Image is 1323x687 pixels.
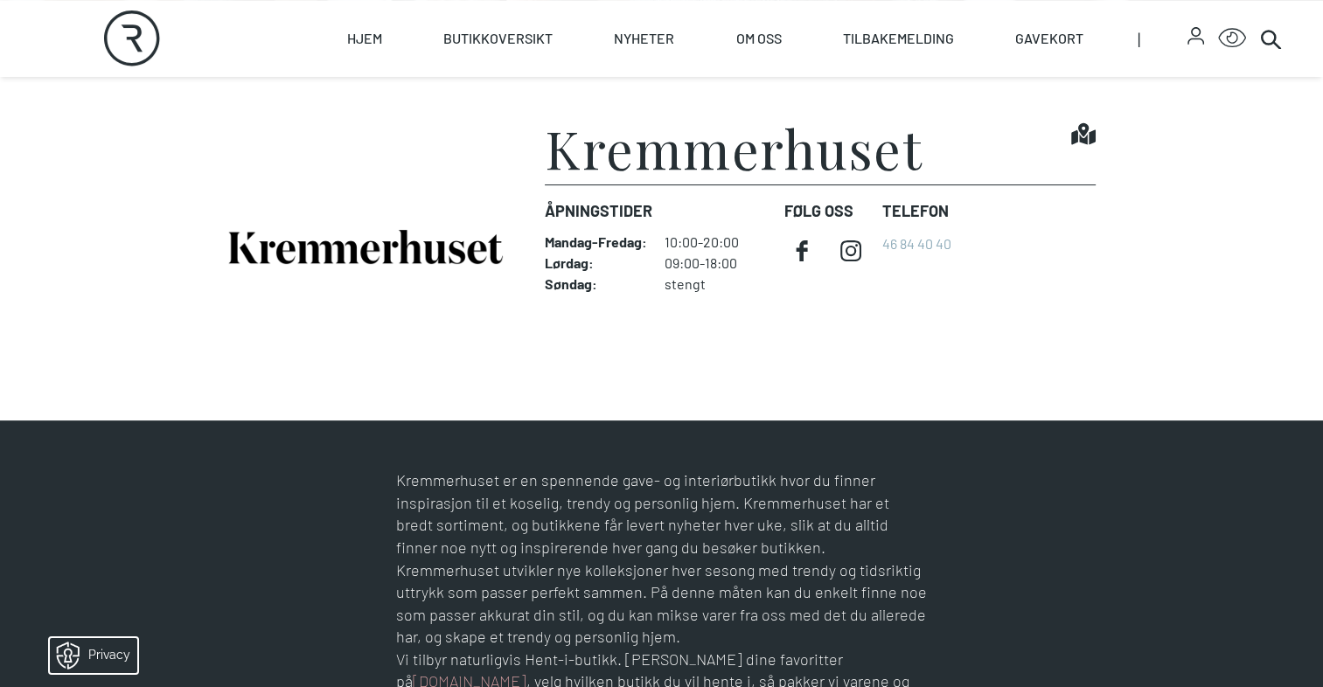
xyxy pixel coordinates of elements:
[545,233,647,251] dt: Mandag - Fredag :
[1261,334,1323,347] details: Attribution
[882,199,951,223] dt: Telefon
[545,199,770,223] dt: Åpningstider
[396,469,928,559] p: Kremmerhuset er en spennende gave- og interiørbutikk hvor du finner inspirasjon til et koselig, t...
[665,233,770,251] dd: 10:00-20:00
[1218,24,1246,52] button: Open Accessibility Menu
[665,275,770,293] dd: stengt
[545,121,923,174] h1: Kremmerhuset
[882,235,951,252] a: 46 84 40 40
[833,233,868,268] a: instagram
[17,632,160,678] iframe: Manage Preferences
[784,199,868,223] dt: FØLG OSS
[396,559,928,649] p: Kremmerhuset utvikler nye kolleksjoner hver sesong med trendy og tidsriktig uttrykk som passer pe...
[545,275,647,293] dt: Søndag :
[545,254,647,272] dt: Lørdag :
[1265,337,1308,346] div: © Mappedin
[665,254,770,272] dd: 09:00-18:00
[784,233,819,268] a: facebook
